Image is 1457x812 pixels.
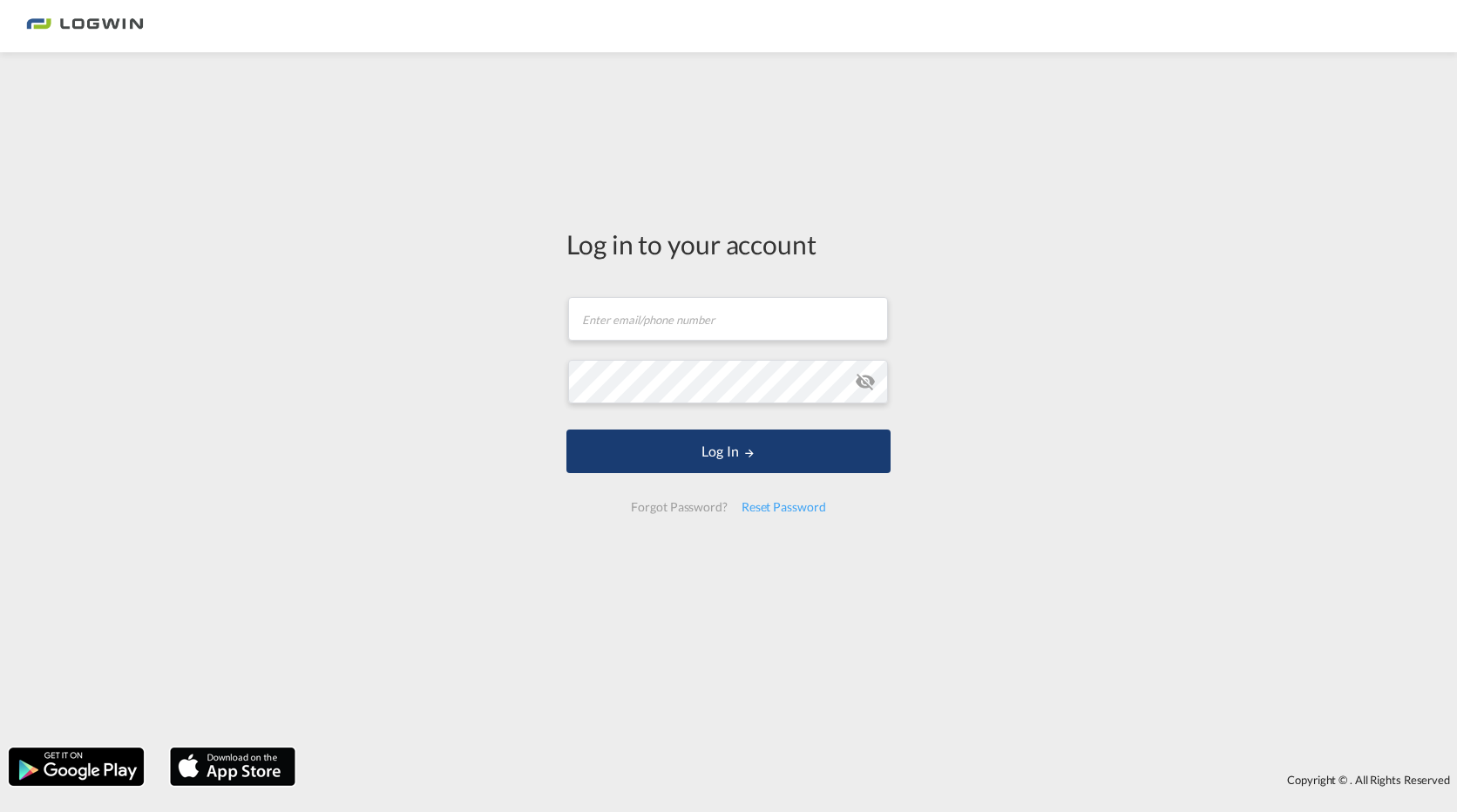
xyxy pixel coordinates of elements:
[304,765,1457,795] div: Copyright © . All Rights Reserved
[566,226,891,262] div: Log in to your account
[855,371,876,392] md-icon: icon-eye-off
[568,297,888,341] input: Enter email/phone number
[168,746,297,788] img: apple.png
[624,491,734,523] div: Forgot Password?
[735,491,833,523] div: Reset Password
[566,430,891,473] button: LOGIN
[7,746,146,788] img: google.png
[26,7,144,46] img: bc73a0e0d8c111efacd525e4c8ad7d32.png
